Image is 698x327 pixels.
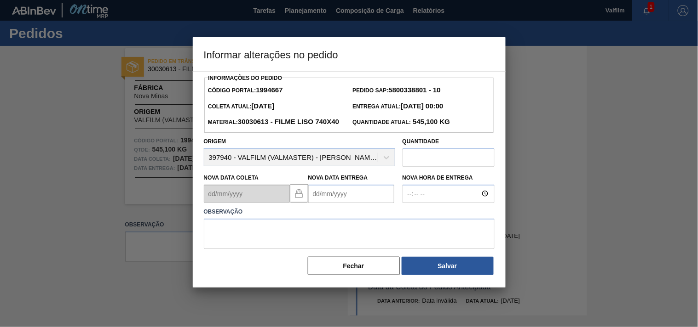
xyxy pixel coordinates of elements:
input: dd/mm/yyyy [204,185,290,203]
span: Pedido SAP: [353,87,441,94]
button: Fechar [308,257,400,275]
button: locked [290,184,308,203]
label: Origem [204,138,226,145]
label: Nova Data Entrega [308,175,368,181]
strong: 1994667 [256,86,283,94]
strong: [DATE] 00:00 [401,102,443,110]
span: Entrega Atual: [353,103,444,110]
button: Salvar [402,257,494,275]
label: Observação [204,205,495,219]
input: dd/mm/yyyy [308,185,394,203]
span: Quantidade Atual: [353,119,450,125]
span: Material: [208,119,339,125]
label: Nova Hora de Entrega [403,171,495,185]
span: Código Portal: [208,87,283,94]
strong: 545,100 KG [411,118,450,125]
img: locked [294,188,305,199]
strong: [DATE] [252,102,275,110]
label: Nova Data Coleta [204,175,259,181]
strong: 5800338801 - 10 [389,86,441,94]
label: Quantidade [403,138,439,145]
span: Coleta Atual: [208,103,274,110]
h3: Informar alterações no pedido [193,37,506,72]
label: Informações do Pedido [208,75,283,81]
strong: 30030613 - FILME LISO 740X40 [238,118,339,125]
